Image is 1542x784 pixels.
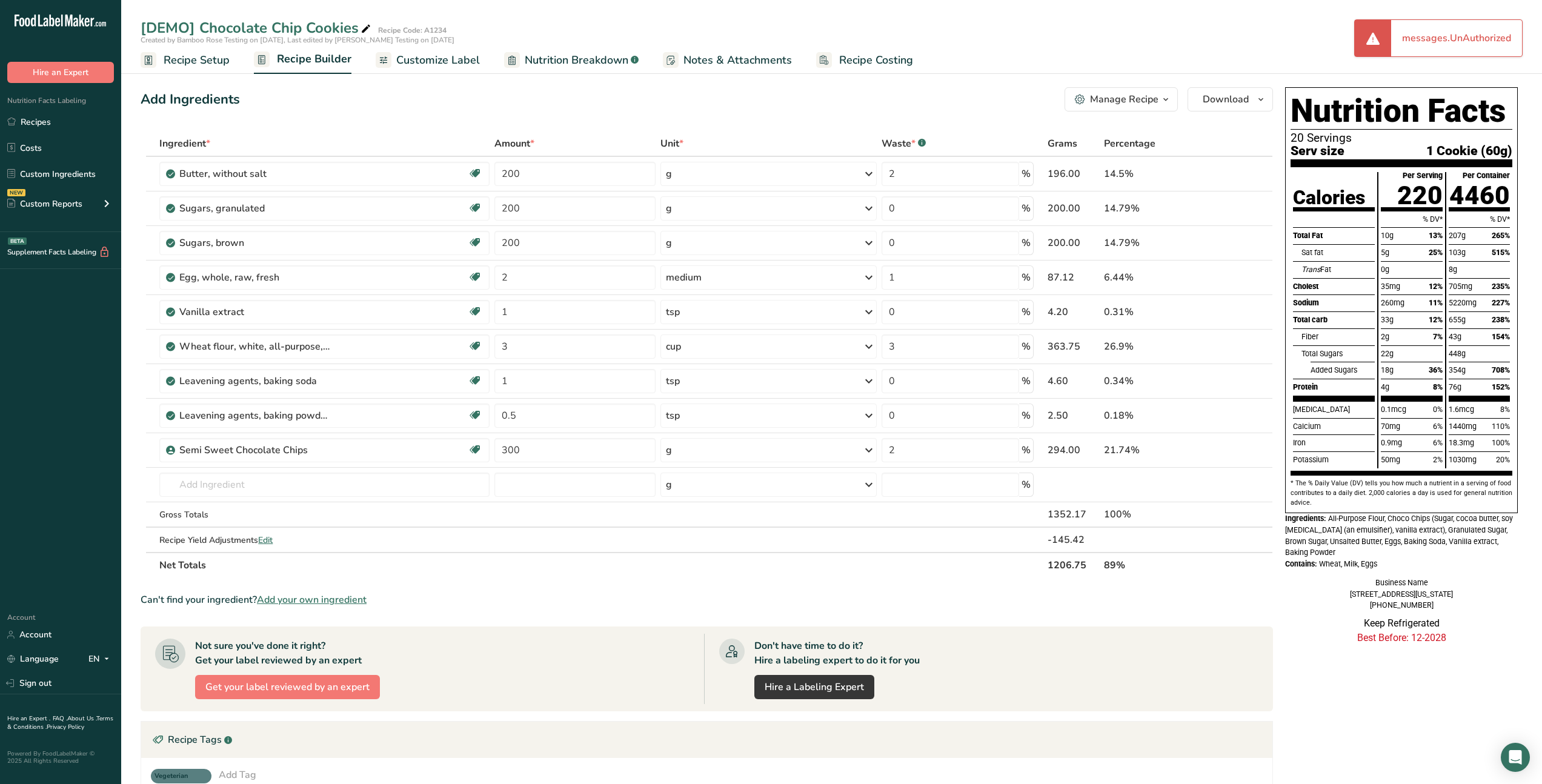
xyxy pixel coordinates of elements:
span: 0.9mg [1381,438,1402,447]
span: Add your own ingredient [257,593,367,607]
div: Leavening agents, baking powder, low-sodium [179,408,331,423]
div: 0.31% [1104,305,1211,319]
a: Recipe Builder [254,45,351,75]
div: tsp [666,305,680,319]
span: 0g [1381,265,1389,274]
span: 10g [1381,231,1394,240]
div: Add Tag [219,768,256,782]
div: EN [88,652,114,666]
div: 14.79% [1104,236,1211,250]
span: 7% [1433,332,1443,341]
div: Sat fat [1301,244,1375,261]
input: Add Ingredient [159,473,490,497]
div: 2.50 [1048,408,1099,423]
div: Calcium [1293,418,1375,435]
span: 152% [1492,382,1510,391]
span: Grams [1048,136,1077,151]
a: Privacy Policy [47,723,84,731]
a: Terms & Conditions . [7,714,113,731]
span: Wheat, Milk, Eggs [1319,559,1377,568]
div: 87.12 [1048,270,1099,285]
span: Download [1203,92,1249,107]
div: Per Container [1463,172,1510,180]
span: 22g [1381,349,1394,358]
div: Egg, whole, raw, fresh [179,270,331,285]
span: Ingredients: [1285,514,1326,523]
div: 4.60 [1048,374,1099,388]
span: 1440mg [1449,422,1477,431]
p: Keep Refrigerated [1285,616,1518,631]
span: Created by Bamboo Rose Testing on [DATE], Last edited by [PERSON_NAME] Testing on [DATE] [141,35,454,45]
span: 43g [1449,332,1461,341]
a: About Us . [67,714,96,723]
div: Recipe Yield Adjustments [159,534,490,546]
span: 207g [1449,231,1466,240]
span: 448g [1449,349,1466,358]
span: 0% [1433,405,1443,414]
div: Protein [1293,379,1375,396]
div: g [666,167,672,181]
span: Ingredient [159,136,210,151]
div: Can't find your ingredient? [141,593,1273,607]
span: 12% [1429,282,1443,291]
span: 235% [1492,282,1510,291]
p: 20 Servings [1291,132,1512,144]
div: Total carb [1293,311,1375,328]
span: 12% [1429,315,1443,324]
div: 196.00 [1048,167,1099,181]
div: messages.UnAuthorized [1391,20,1522,56]
span: 2% [1433,455,1443,464]
span: Serv size [1291,144,1344,157]
span: Contains: [1285,559,1317,568]
div: % DV* [1449,211,1510,228]
a: Hire an Expert . [7,714,50,723]
div: 100% [1104,507,1211,522]
div: Vanilla extract [179,305,331,319]
span: Amount [494,136,534,151]
span: Nutrition Breakdown [525,52,628,68]
div: medium [666,270,702,285]
span: Edit [258,534,273,546]
div: Manage Recipe [1090,92,1158,107]
span: 1 Cookie (60g) [1426,144,1512,157]
div: 200.00 [1048,201,1099,216]
span: 8% [1433,382,1443,391]
span: 4g [1381,382,1389,391]
div: Recipe Code: A1234 [378,25,447,36]
div: Add Ingredients [141,90,240,110]
span: 11% [1429,298,1443,307]
span: Customize Label [396,52,480,68]
div: 21.74% [1104,443,1211,457]
a: Hire a Labeling Expert [754,675,874,699]
span: 6% [1433,422,1443,431]
span: Recipe Setup [164,52,230,68]
span: 8% [1500,405,1510,414]
div: tsp [666,374,680,388]
a: Language [7,648,59,669]
a: Notes & Attachments [663,47,792,74]
div: 14.79% [1104,201,1211,216]
div: Semi Sweet Chocolate Chips [179,443,331,457]
div: Butter, without salt [179,167,331,181]
div: g [666,443,672,457]
span: Best Before: 12-2028 [1357,632,1446,643]
i: Trans [1301,265,1320,274]
span: 5g [1381,248,1389,257]
span: 5220mg [1449,298,1477,307]
div: Custom Reports [7,198,82,210]
span: 110% [1492,422,1510,431]
span: Vegeterian [155,771,197,782]
span: 154% [1492,332,1510,341]
span: 238% [1492,315,1510,324]
span: Recipe Builder [277,51,351,67]
div: Added Sugars [1311,362,1375,379]
span: 13% [1429,231,1443,240]
div: [DEMO] Chocolate Chip Cookies [141,17,373,39]
a: FAQ . [53,714,67,723]
span: 0.1mcg [1381,405,1406,414]
span: 18g [1381,365,1394,374]
span: 705mg [1449,282,1472,291]
div: 0.34% [1104,374,1211,388]
div: BETA [8,238,27,245]
div: 26.9% [1104,339,1211,354]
